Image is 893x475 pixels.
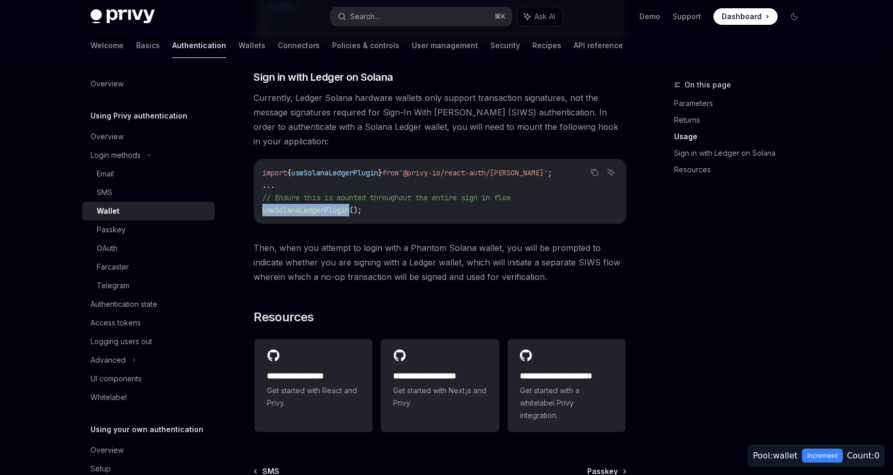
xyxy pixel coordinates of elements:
span: Ask AI [534,11,555,22]
a: Authentication [172,33,226,58]
a: Overview [82,75,215,93]
a: Recipes [532,33,561,58]
span: ; [548,168,552,177]
a: Basics [136,33,160,58]
span: ... [262,181,275,190]
h5: Using your own authentication [91,423,203,436]
a: Wallet [82,202,215,220]
div: Telegram [97,279,129,292]
div: Email [97,168,114,180]
a: Access tokens [82,314,215,332]
span: Get started with Next.js and Privy. [393,384,486,409]
span: Resources [254,309,314,325]
span: from [382,168,399,177]
span: useSolanaLedgerPlugin [291,168,378,177]
div: Wallet [97,205,120,217]
span: (); [349,205,362,215]
div: UI components [91,373,142,385]
a: Authentication state [82,295,215,314]
button: Ask AI [604,166,618,179]
a: Passkey [82,220,215,239]
a: Telegram [82,276,215,295]
a: Email [82,165,215,183]
button: Ask AI [517,7,562,26]
a: Farcaster [82,258,215,276]
span: On this page [684,79,731,91]
span: } [378,168,382,177]
a: Support [673,11,701,22]
div: Overview [91,78,124,90]
span: // Ensure this is mounted throughout the entire sign in flow [262,193,511,202]
div: Passkey [97,224,126,236]
a: Overview [82,127,215,146]
span: '@privy-io/react-auth/[PERSON_NAME]' [399,168,548,177]
button: Search...⌘K [331,7,512,26]
a: Logging users out [82,332,215,351]
a: Usage [674,128,811,145]
a: Security [490,33,520,58]
button: Copy the contents from the code block [588,166,601,179]
a: Connectors [278,33,320,58]
div: Overview [91,130,124,143]
a: UI components [82,369,215,388]
div: Advanced [91,354,126,366]
a: Dashboard [713,8,778,25]
a: Whitelabel [82,388,215,407]
div: Farcaster [97,261,129,273]
div: OAuth [97,242,117,255]
a: Demo [639,11,660,22]
span: { [287,168,291,177]
a: Policies & controls [332,33,399,58]
div: SMS [97,186,112,199]
a: Returns [674,112,811,128]
a: OAuth [82,239,215,258]
a: Welcome [91,33,124,58]
span: Get started with React and Privy. [267,384,360,409]
h5: Using Privy authentication [91,110,187,122]
a: Overview [82,441,215,459]
a: User management [412,33,478,58]
span: Currently, Ledger Solana hardware wallets only support transaction signatures, not the message si... [254,91,627,149]
a: Parameters [674,95,811,112]
div: Whitelabel [91,391,127,404]
span: Sign in with Ledger on Solana [254,70,393,84]
span: Then, when you attempt to login with a Phantom Solana wallet, you will be prompted to indicate wh... [254,241,627,284]
div: Login methods [91,149,141,161]
a: Sign in with Ledger on Solana [674,145,811,161]
div: Overview [91,444,124,456]
span: Dashboard [722,11,762,22]
div: Authentication state [91,298,157,310]
a: API reference [574,33,623,58]
span: import [262,168,287,177]
div: Logging users out [91,335,152,348]
a: SMS [82,183,215,202]
a: Wallets [239,33,265,58]
img: dark logo [91,9,155,24]
span: useSolanaLedgerPlugin [262,205,349,215]
div: Search... [350,10,379,23]
div: Setup [91,463,111,475]
a: Resources [674,161,811,178]
button: Toggle dark mode [786,8,802,25]
div: Access tokens [91,317,141,329]
span: ⌘ K [495,12,505,21]
span: Get started with a whitelabel Privy integration. [520,384,613,422]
